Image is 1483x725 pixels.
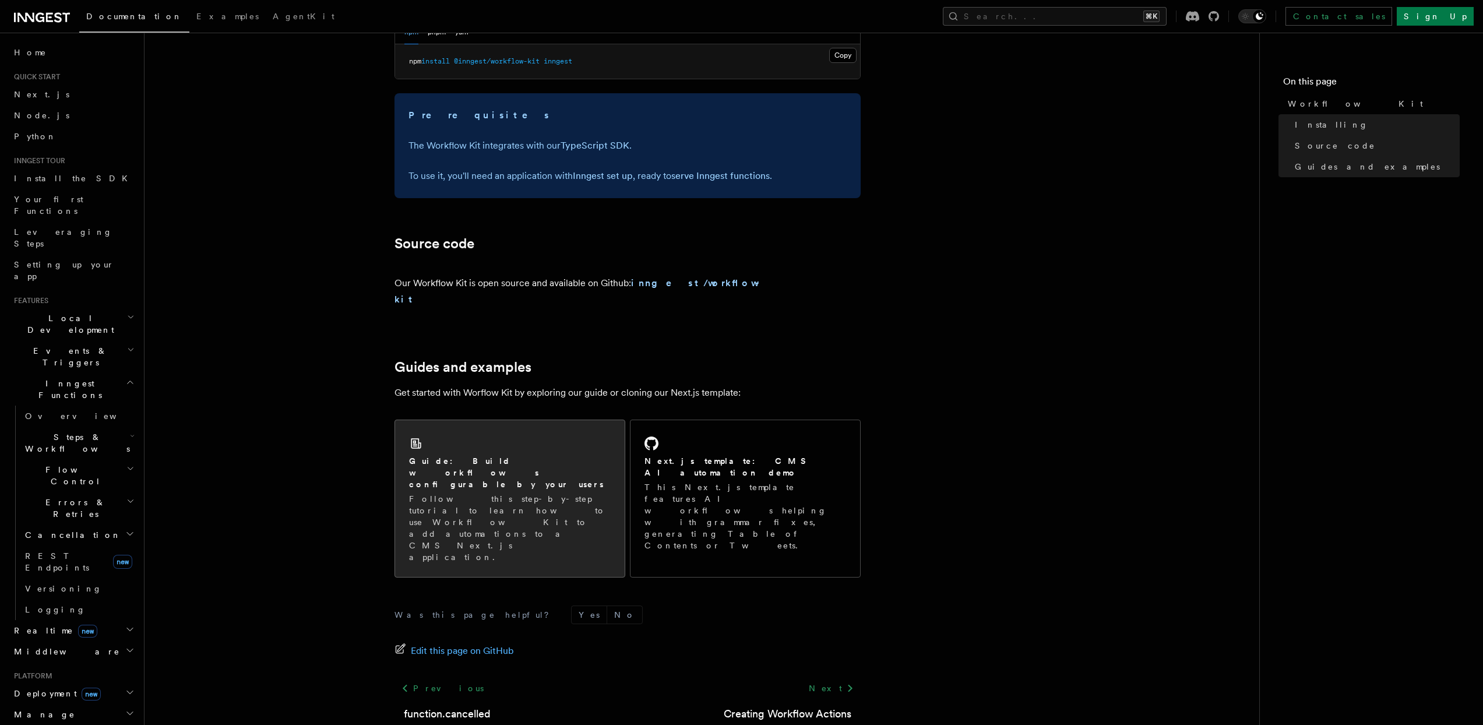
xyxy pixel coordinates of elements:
[20,464,126,487] span: Flow Control
[9,189,137,221] a: Your first Functions
[20,578,137,599] a: Versioning
[20,497,126,520] span: Errors & Retries
[189,3,266,31] a: Examples
[1295,119,1368,131] span: Installing
[20,406,137,427] a: Overview
[9,625,97,636] span: Realtime
[408,168,847,184] p: To use it, you'll need an application with , ready to .
[20,529,121,541] span: Cancellation
[409,455,611,490] h2: Guide: Build workflows configurable by your users
[25,584,102,593] span: Versioning
[20,492,137,525] button: Errors & Retries
[266,3,341,31] a: AgentKit
[9,340,137,373] button: Events & Triggers
[9,42,137,63] a: Home
[1288,98,1423,110] span: Workflow Kit
[14,132,57,141] span: Python
[1290,156,1460,177] a: Guides and examples
[829,48,857,63] button: Copy
[9,308,137,340] button: Local Development
[1295,140,1375,152] span: Source code
[20,427,137,459] button: Steps & Workflows
[9,296,48,305] span: Features
[394,235,474,252] a: Source code
[630,420,861,578] a: Next.js template: CMS AI automation demoThis Next.js template features AI workflows helping with ...
[409,57,421,65] span: npm
[20,599,137,620] a: Logging
[9,620,137,641] button: Realtimenew
[9,72,60,82] span: Quick start
[1283,93,1460,114] a: Workflow Kit
[273,12,334,21] span: AgentKit
[113,555,132,569] span: new
[644,455,846,478] h2: Next.js template: CMS AI automation demo
[14,260,114,281] span: Setting up your app
[9,156,65,166] span: Inngest tour
[404,706,491,722] a: function.cancelled
[9,254,137,287] a: Setting up your app
[9,646,120,657] span: Middleware
[9,312,127,336] span: Local Development
[572,606,607,624] button: Yes
[9,168,137,189] a: Install the SDK
[9,105,137,126] a: Node.js
[79,3,189,33] a: Documentation
[9,378,126,401] span: Inngest Functions
[394,609,557,621] p: Was this page helpful?
[20,525,137,545] button: Cancellation
[394,643,514,659] a: Edit this page on GitHub
[408,138,847,154] p: The Workflow Kit integrates with our .
[14,111,69,120] span: Node.js
[9,704,137,725] button: Manage
[411,643,514,659] span: Edit this page on GitHub
[25,605,86,614] span: Logging
[1285,7,1392,26] a: Contact sales
[9,84,137,105] a: Next.js
[20,545,137,578] a: REST Endpointsnew
[573,170,633,181] a: Inngest set up
[454,57,540,65] span: @inngest/workflow-kit
[25,551,89,572] span: REST Endpoints
[1295,161,1440,173] span: Guides and examples
[1290,114,1460,135] a: Installing
[773,286,861,297] iframe: GitHub
[802,678,861,699] a: Next
[14,195,83,216] span: Your first Functions
[1238,9,1266,23] button: Toggle dark mode
[14,90,69,99] span: Next.js
[9,126,137,147] a: Python
[9,641,137,662] button: Middleware
[20,459,137,492] button: Flow Control
[644,481,846,551] p: This Next.js template features AI workflows helping with grammar fixes, generating Table of Conte...
[9,688,101,699] span: Deployment
[9,373,137,406] button: Inngest Functions
[394,420,625,578] a: Guide: Build workflows configurable by your usersFollow this step-by-step tutorial to learn how t...
[9,709,75,720] span: Manage
[25,411,145,421] span: Overview
[14,174,135,183] span: Install the SDK
[409,493,611,563] p: Follow this step-by-step tutorial to learn how to use Workflow Kit to add automations to a CMS Ne...
[1283,75,1460,93] h4: On this page
[1290,135,1460,156] a: Source code
[544,57,572,65] span: inngest
[671,170,770,181] a: serve Inngest functions
[9,406,137,620] div: Inngest Functions
[1397,7,1474,26] a: Sign Up
[408,110,551,121] strong: Prerequisites
[9,671,52,681] span: Platform
[607,606,642,624] button: No
[78,625,97,638] span: new
[394,385,861,401] p: Get started with Worflow Kit by exploring our guide or cloning our Next.js template:
[394,275,769,308] p: Our Workflow Kit is open source and available on Github:
[20,431,130,455] span: Steps & Workflows
[724,706,851,722] a: Creating Workflow Actions
[421,57,450,65] span: install
[394,678,491,699] a: Previous
[14,227,112,248] span: Leveraging Steps
[9,345,127,368] span: Events & Triggers
[86,12,182,21] span: Documentation
[9,221,137,254] a: Leveraging Steps
[82,688,101,701] span: new
[561,140,629,151] a: TypeScript SDK
[9,683,137,704] button: Deploymentnew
